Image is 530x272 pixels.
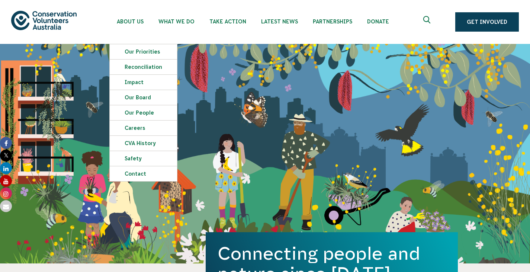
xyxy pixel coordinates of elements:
a: Our People [110,105,177,120]
button: Expand search box Close search box [419,13,437,31]
img: logo.svg [11,11,77,30]
a: Contact [110,166,177,181]
span: Donate [367,19,389,25]
span: About Us [117,19,144,25]
a: Reconciliation [110,60,177,74]
span: Take Action [209,19,246,25]
span: Latest News [261,19,298,25]
a: Get Involved [455,12,519,32]
span: What We Do [158,19,195,25]
a: Our Priorities [110,44,177,59]
a: CVA history [110,136,177,151]
a: Impact [110,75,177,90]
a: Safety [110,151,177,166]
span: Expand search box [423,16,433,28]
a: Careers [110,121,177,135]
a: Our Board [110,90,177,105]
span: Partnerships [313,19,352,25]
